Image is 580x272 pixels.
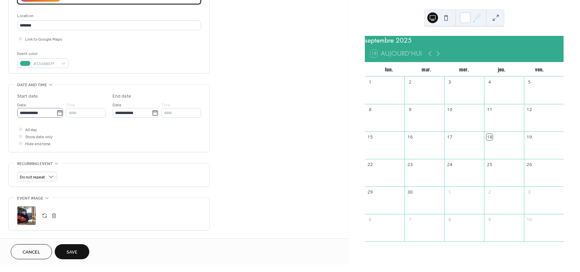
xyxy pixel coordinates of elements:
[486,189,492,195] div: 2
[22,249,40,256] span: Cancel
[407,161,413,167] div: 23
[17,160,53,167] span: Recurring event
[17,195,43,202] span: Event image
[112,93,131,100] div: End date
[365,36,564,46] div: septembre 2025
[526,217,532,223] div: 10
[17,93,38,100] div: Start date
[367,79,373,85] div: 1
[367,161,373,167] div: 22
[33,60,58,67] span: #33AB8EFF
[526,134,532,140] div: 19
[447,161,453,167] div: 24
[526,189,532,195] div: 3
[486,217,492,223] div: 9
[407,189,413,195] div: 30
[486,106,492,112] div: 11
[161,102,171,109] span: Time
[25,133,53,141] span: Show date only
[55,244,89,259] button: Save
[447,79,453,85] div: 3
[521,62,558,76] div: ven.
[486,134,492,140] div: 18
[367,106,373,112] div: 8
[407,79,413,85] div: 2
[447,189,453,195] div: 1
[17,206,36,225] div: ;
[526,106,532,112] div: 12
[17,81,47,89] span: Date and time
[66,249,78,256] span: Save
[17,50,67,57] div: Event color
[447,106,453,112] div: 10
[526,79,532,85] div: 5
[25,36,62,43] span: Link to Google Maps
[407,106,413,112] div: 9
[25,126,37,133] span: All day
[367,217,373,223] div: 6
[66,102,75,109] span: Time
[447,134,453,140] div: 17
[486,79,492,85] div: 4
[112,102,122,109] span: Date
[367,134,373,140] div: 15
[483,62,521,76] div: jeu.
[367,189,373,195] div: 29
[407,217,413,223] div: 7
[17,12,200,19] div: Location
[486,161,492,167] div: 25
[11,244,52,259] button: Cancel
[408,62,445,76] div: mar.
[17,102,26,109] span: Date
[370,62,408,76] div: lun.
[25,141,51,148] span: Hide end time
[20,173,45,181] span: Do not repeat
[407,134,413,140] div: 16
[445,62,483,76] div: mer.
[447,217,453,223] div: 8
[526,161,532,167] div: 26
